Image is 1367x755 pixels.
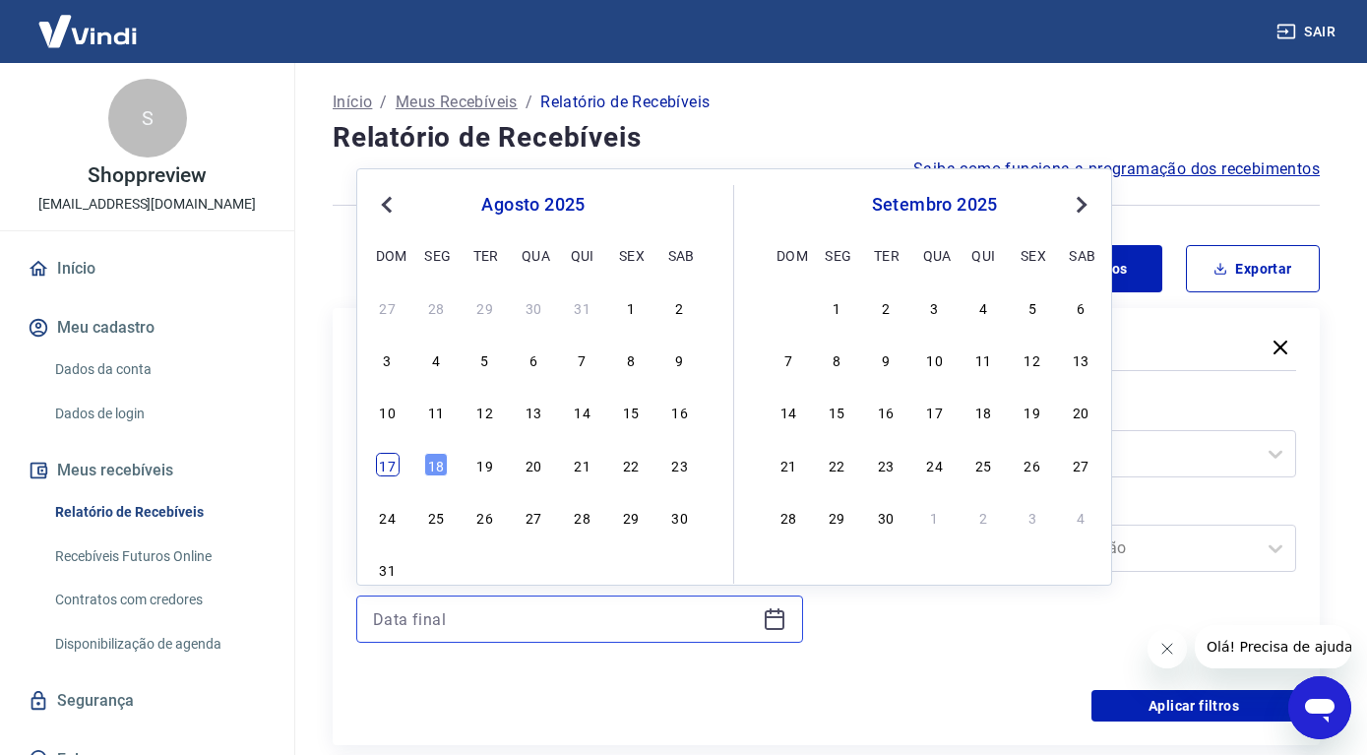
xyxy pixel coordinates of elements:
[24,679,271,723] a: Segurança
[1148,629,1187,668] iframe: Fechar mensagem
[571,295,594,319] div: Choose quinta-feira, 31 de julho de 2025
[1195,625,1351,668] iframe: Mensagem da empresa
[47,536,271,577] a: Recebíveis Futuros Online
[424,347,448,371] div: Choose segunda-feira, 4 de agosto de 2025
[1069,453,1092,476] div: Choose sábado, 27 de setembro de 2025
[668,505,692,529] div: Choose sábado, 30 de agosto de 2025
[1021,400,1044,423] div: Choose sexta-feira, 19 de setembro de 2025
[1069,505,1092,529] div: Choose sábado, 4 de outubro de 2025
[424,243,448,267] div: seg
[1021,505,1044,529] div: Choose sexta-feira, 3 de outubro de 2025
[923,505,947,529] div: Choose quarta-feira, 1 de outubro de 2025
[473,295,497,319] div: Choose terça-feira, 29 de julho de 2025
[47,394,271,434] a: Dados de login
[375,193,399,217] button: Previous Month
[619,453,643,476] div: Choose sexta-feira, 22 de agosto de 2025
[668,347,692,371] div: Choose sábado, 9 de agosto de 2025
[571,400,594,423] div: Choose quinta-feira, 14 de agosto de 2025
[1021,347,1044,371] div: Choose sexta-feira, 12 de setembro de 2025
[24,247,271,290] a: Início
[777,400,800,423] div: Choose domingo, 14 de setembro de 2025
[777,295,800,319] div: Choose domingo, 31 de agosto de 2025
[473,243,497,267] div: ter
[825,400,848,423] div: Choose segunda-feira, 15 de setembro de 2025
[825,347,848,371] div: Choose segunda-feira, 8 de setembro de 2025
[923,295,947,319] div: Choose quarta-feira, 3 de setembro de 2025
[376,347,400,371] div: Choose domingo, 3 de agosto de 2025
[376,505,400,529] div: Choose domingo, 24 de agosto de 2025
[1021,453,1044,476] div: Choose sexta-feira, 26 de setembro de 2025
[571,505,594,529] div: Choose quinta-feira, 28 de agosto de 2025
[473,453,497,476] div: Choose terça-feira, 19 de agosto de 2025
[47,580,271,620] a: Contratos com credores
[668,295,692,319] div: Choose sábado, 2 de agosto de 2025
[373,292,694,584] div: month 2025-08
[473,557,497,581] div: Choose terça-feira, 2 de setembro de 2025
[376,400,400,423] div: Choose domingo, 10 de agosto de 2025
[376,295,400,319] div: Choose domingo, 27 de julho de 2025
[1021,243,1044,267] div: sex
[971,243,995,267] div: qui
[777,347,800,371] div: Choose domingo, 7 de setembro de 2025
[923,243,947,267] div: qua
[971,505,995,529] div: Choose quinta-feira, 2 de outubro de 2025
[923,400,947,423] div: Choose quarta-feira, 17 de setembro de 2025
[376,557,400,581] div: Choose domingo, 31 de agosto de 2025
[571,453,594,476] div: Choose quinta-feira, 21 de agosto de 2025
[24,306,271,349] button: Meu cadastro
[1070,193,1093,217] button: Next Month
[1288,676,1351,739] iframe: Botão para abrir a janela de mensagens
[1069,347,1092,371] div: Choose sábado, 13 de setembro de 2025
[825,505,848,529] div: Choose segunda-feira, 29 de setembro de 2025
[777,505,800,529] div: Choose domingo, 28 de setembro de 2025
[619,295,643,319] div: Choose sexta-feira, 1 de agosto de 2025
[473,347,497,371] div: Choose terça-feira, 5 de agosto de 2025
[619,243,643,267] div: sex
[333,118,1320,157] h4: Relatório de Recebíveis
[619,557,643,581] div: Choose sexta-feira, 5 de setembro de 2025
[668,453,692,476] div: Choose sábado, 23 de agosto de 2025
[1021,295,1044,319] div: Choose sexta-feira, 5 de setembro de 2025
[668,243,692,267] div: sab
[38,194,256,215] p: [EMAIL_ADDRESS][DOMAIN_NAME]
[88,165,206,186] p: Shoppreview
[540,91,710,114] p: Relatório de Recebíveis
[373,193,694,217] div: agosto 2025
[874,347,898,371] div: Choose terça-feira, 9 de setembro de 2025
[522,243,545,267] div: qua
[12,14,165,30] span: Olá! Precisa de ajuda?
[777,453,800,476] div: Choose domingo, 21 de setembro de 2025
[774,193,1095,217] div: setembro 2025
[777,243,800,267] div: dom
[874,243,898,267] div: ter
[1069,243,1092,267] div: sab
[522,453,545,476] div: Choose quarta-feira, 20 de agosto de 2025
[571,557,594,581] div: Choose quinta-feira, 4 de setembro de 2025
[424,295,448,319] div: Choose segunda-feira, 28 de julho de 2025
[619,347,643,371] div: Choose sexta-feira, 8 de agosto de 2025
[923,453,947,476] div: Choose quarta-feira, 24 de setembro de 2025
[424,453,448,476] div: Choose segunda-feira, 18 de agosto de 2025
[373,604,755,634] input: Data final
[668,400,692,423] div: Choose sábado, 16 de agosto de 2025
[396,91,518,114] a: Meus Recebíveis
[24,449,271,492] button: Meus recebíveis
[47,349,271,390] a: Dados da conta
[825,295,848,319] div: Choose segunda-feira, 1 de setembro de 2025
[913,157,1320,181] span: Saiba como funciona a programação dos recebimentos
[874,505,898,529] div: Choose terça-feira, 30 de setembro de 2025
[473,505,497,529] div: Choose terça-feira, 26 de agosto de 2025
[522,400,545,423] div: Choose quarta-feira, 13 de agosto de 2025
[874,295,898,319] div: Choose terça-feira, 2 de setembro de 2025
[971,347,995,371] div: Choose quinta-feira, 11 de setembro de 2025
[333,91,372,114] a: Início
[47,624,271,664] a: Disponibilização de agenda
[376,243,400,267] div: dom
[1069,400,1092,423] div: Choose sábado, 20 de setembro de 2025
[825,243,848,267] div: seg
[473,400,497,423] div: Choose terça-feira, 12 de agosto de 2025
[522,557,545,581] div: Choose quarta-feira, 3 de setembro de 2025
[971,400,995,423] div: Choose quinta-feira, 18 de setembro de 2025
